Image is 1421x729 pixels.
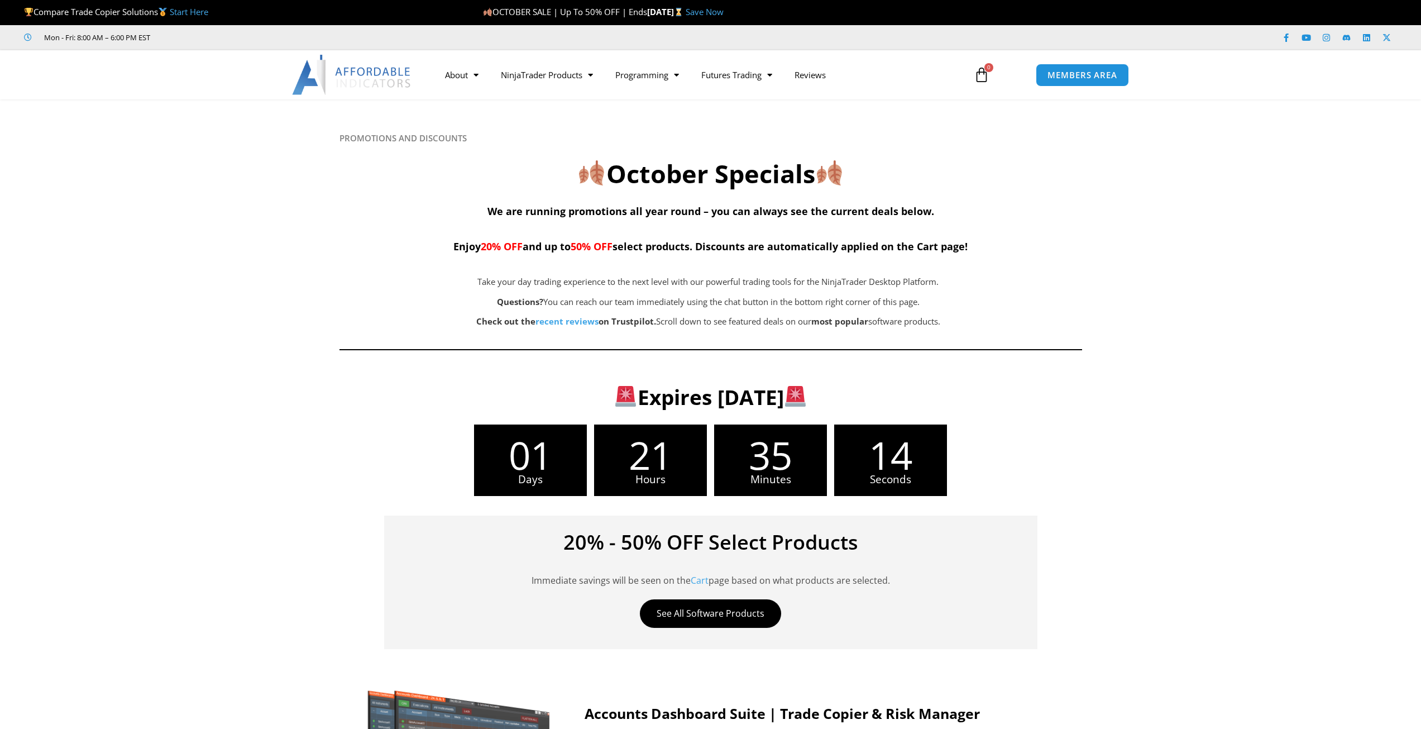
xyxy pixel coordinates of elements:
[490,62,604,88] a: NinjaTrader Products
[571,240,613,253] span: 50% OFF
[811,316,868,327] b: most popular
[474,474,587,485] span: Days
[434,62,490,88] a: About
[594,474,707,485] span: Hours
[585,704,980,723] strong: Accounts Dashboard Suite | Trade Copier & Risk Manager
[483,6,647,17] span: OCTOBER SALE | Up To 50% OFF | Ends
[41,31,150,44] span: Mon - Fri: 8:00 AM – 6:00 PM EST
[395,294,1022,310] p: You can reach our team immediately using the chat button in the bottom right corner of this page.
[339,133,1082,144] h6: PROMOTIONS AND DISCOUNTS
[166,32,333,43] iframe: Customer reviews powered by Trustpilot
[686,6,724,17] a: Save Now
[484,8,492,16] img: 🍂
[640,599,781,628] a: See All Software Products
[159,8,167,16] img: 🥇
[339,158,1082,190] h2: October Specials
[594,436,707,474] span: 21
[535,316,599,327] a: recent reviews
[817,160,842,185] img: 🍂
[674,8,683,16] img: ⌛
[834,474,947,485] span: Seconds
[783,62,837,88] a: Reviews
[434,62,961,88] nav: Menu
[25,8,33,16] img: 🏆
[474,436,587,474] span: 01
[292,55,412,95] img: LogoAI | Affordable Indicators – NinjaTrader
[984,63,993,72] span: 0
[401,558,1021,588] p: Immediate savings will be seen on the page based on what products are selected.
[647,6,686,17] strong: [DATE]
[395,314,1022,330] p: Scroll down to see featured deals on our software products.
[785,386,806,407] img: 🚨
[604,62,690,88] a: Programming
[477,276,939,287] span: Take your day trading experience to the next level with our powerful trading tools for the NinjaT...
[497,296,543,307] strong: Questions?
[453,240,968,253] span: Enjoy and up to select products. Discounts are automatically applied on the Cart page!
[834,436,947,474] span: 14
[357,384,1064,411] h3: Expires [DATE]
[690,62,783,88] a: Futures Trading
[1036,64,1129,87] a: MEMBERS AREA
[1047,71,1117,79] span: MEMBERS AREA
[615,386,636,407] img: 🚨
[476,316,656,327] strong: Check out the on Trustpilot.
[24,6,208,17] span: Compare Trade Copier Solutions
[714,474,827,485] span: Minutes
[487,204,934,218] span: We are running promotions all year round – you can always see the current deals below.
[401,532,1021,552] h4: 20% - 50% OFF Select Products
[714,436,827,474] span: 35
[170,6,208,17] a: Start Here
[579,160,604,185] img: 🍂
[957,59,1006,91] a: 0
[691,574,709,587] a: Cart
[481,240,523,253] span: 20% OFF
